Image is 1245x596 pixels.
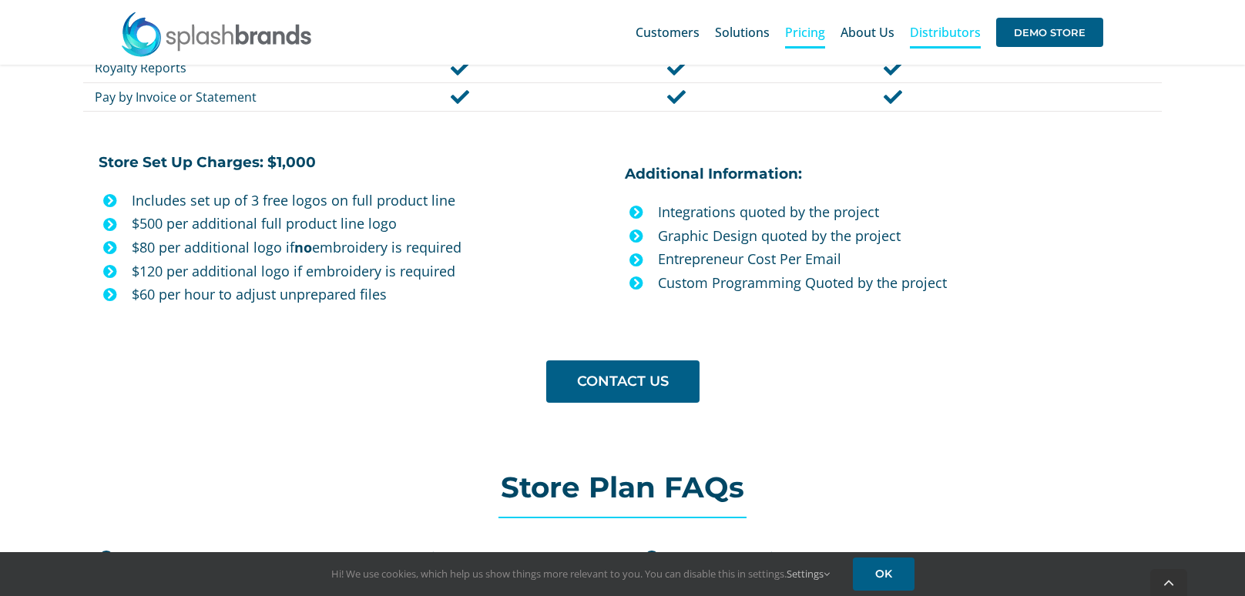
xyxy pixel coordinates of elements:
[132,212,612,236] p: $500 per additional full product line logo
[128,549,462,566] span: Can my company cancel my agreement at any time?
[99,541,601,574] a: Can my company cancel my agreement at any time?
[577,373,669,390] span: CONTACT US
[785,26,825,39] span: Pricing
[910,26,981,39] span: Distributors
[95,89,350,105] p: Pay by Invoice or Statement
[910,8,981,57] a: Distributors
[996,8,1103,57] a: DEMO STORE
[853,557,914,591] a: OK
[132,259,612,283] p: $120 per additional logo if embroidery is required
[83,472,1162,503] h2: Store Plan FAQs
[95,59,350,76] p: Royalty Reports
[658,271,1162,295] p: Custom Programming Quoted by the project
[841,26,894,39] span: About Us
[658,247,1162,271] p: Entrepreneur Cost Per Email
[673,549,959,566] span: What product lines do you offer on-demand?
[99,153,316,171] strong: Store Set Up Charges: $1,000
[132,283,612,306] p: $60 per hour to adjust unprepared files
[787,567,830,581] a: Settings
[644,541,1146,574] a: What product lines do you offer on-demand?
[636,8,1103,57] nav: Main Menu Sticky
[636,26,700,39] span: Customers
[120,11,313,57] img: SplashBrands.com Logo
[132,189,612,213] p: Includes set up of 3 free logos on full product line
[132,236,612,259] p: $80 per additional logo if embroidery is required
[625,165,802,182] strong: Additional Information:
[785,8,825,57] a: Pricing
[715,26,770,39] span: Solutions
[546,360,700,403] a: CONTACT US
[294,238,312,256] b: no
[331,567,830,581] span: Hi! We use cookies, which help us show things more relevant to you. You can disable this in setti...
[636,8,700,57] a: Customers
[996,18,1103,47] span: DEMO STORE
[658,224,1162,248] p: Graphic Design quoted by the project
[658,200,1162,224] p: Integrations quoted by the project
